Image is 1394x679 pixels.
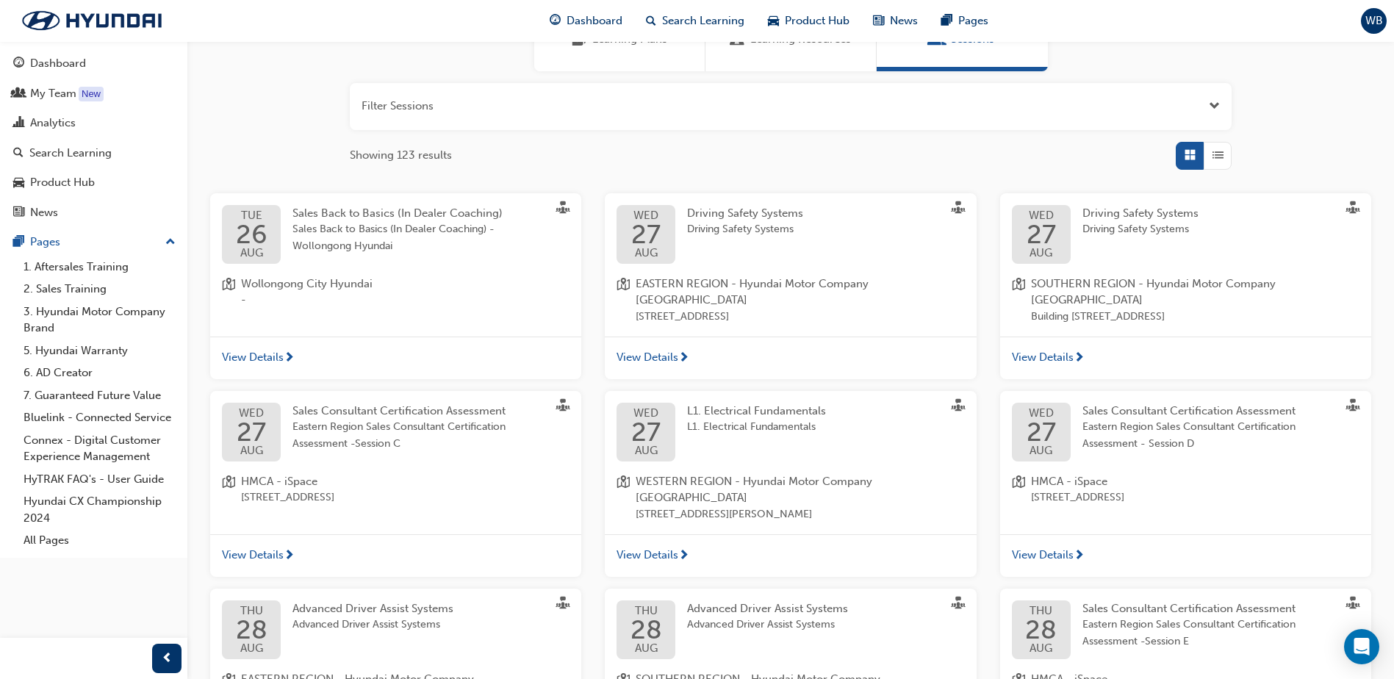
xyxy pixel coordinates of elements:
span: Building [STREET_ADDRESS] [1031,309,1359,326]
span: sessionType_FACE_TO_FACE-icon [952,201,965,218]
span: next-icon [1074,550,1085,563]
span: AUG [237,445,266,456]
span: next-icon [678,352,689,365]
span: EASTERN REGION - Hyundai Motor Company [GEOGRAPHIC_DATA] [636,276,964,309]
span: up-icon [165,233,176,252]
span: AUG [631,248,661,259]
span: Eastern Region Sales Consultant Certification Assessment -Session E [1082,617,1336,650]
span: AUG [1025,643,1057,654]
span: sessionType_FACE_TO_FACE-icon [1346,399,1359,415]
span: sessionType_FACE_TO_FACE-icon [1346,201,1359,218]
span: Driving Safety Systems [687,221,803,238]
span: Advanced Driver Assist Systems [292,602,453,615]
a: location-iconHMCA - iSpace[STREET_ADDRESS] [1012,473,1359,506]
span: Grid [1185,147,1196,164]
button: Pages [6,229,182,256]
div: Open Intercom Messenger [1344,629,1379,664]
span: AUG [1027,248,1056,259]
span: WED [631,210,661,221]
span: pages-icon [13,236,24,249]
span: Sales Consultant Certification Assessment [1082,602,1296,615]
span: Sales Consultant Certification Assessment [292,404,506,417]
span: AUG [631,445,661,456]
span: 28 [236,617,267,643]
span: WED [631,408,661,419]
a: WED27AUGDriving Safety SystemsDriving Safety Systems [1012,205,1359,264]
span: location-icon [1012,473,1025,506]
span: search-icon [13,147,24,160]
a: pages-iconPages [930,6,1000,36]
a: 1. Aftersales Training [18,256,182,279]
a: Hyundai CX Championship 2024 [18,490,182,529]
span: next-icon [284,550,295,563]
a: View Details [605,534,976,577]
span: pages-icon [941,12,952,30]
span: Eastern Region Sales Consultant Certification Assessment - Session D [1082,419,1336,452]
span: people-icon [13,87,24,101]
span: AUG [630,643,662,654]
span: WB [1365,12,1383,29]
a: WED27AUGL1. Electrical FundamentalsL1. Electrical Fundamentals [617,403,964,461]
a: View Details [210,337,581,379]
span: Sales Consultant Certification Assessment [1082,404,1296,417]
a: search-iconSearch Learning [634,6,756,36]
span: car-icon [768,12,779,30]
a: Dashboard [6,50,182,77]
a: location-iconEASTERN REGION - Hyundai Motor Company [GEOGRAPHIC_DATA][STREET_ADDRESS] [617,276,964,326]
span: HMCA - iSpace [241,473,334,490]
span: Wollongong City Hyundai [241,276,373,292]
span: WED [1027,408,1056,419]
button: Open the filter [1209,98,1220,115]
a: location-iconWESTERN REGION - Hyundai Motor Company [GEOGRAPHIC_DATA][STREET_ADDRESS][PERSON_NAME] [617,473,964,523]
span: next-icon [678,550,689,563]
span: 27 [1027,419,1056,445]
a: THU28AUGSales Consultant Certification AssessmentEastern Region Sales Consultant Certification As... [1012,600,1359,659]
span: 28 [1025,617,1057,643]
span: next-icon [284,352,295,365]
a: 5. Hyundai Warranty [18,339,182,362]
span: Eastern Region Sales Consultant Certification Assessment -Session C [292,419,546,452]
a: Search Learning [6,140,182,167]
span: AUG [236,248,267,259]
span: Driving Safety Systems [1082,206,1199,220]
span: chart-icon [13,117,24,130]
a: location-iconWollongong City Hyundai- [222,276,570,309]
span: Sales Back to Basics (In Dealer Coaching) [292,206,503,220]
span: HMCA - iSpace [1031,473,1124,490]
span: sessionType_FACE_TO_FACE-icon [556,201,570,218]
a: 3. Hyundai Motor Company Brand [18,301,182,339]
span: AUG [236,643,267,654]
div: Dashboard [30,55,86,72]
a: THU28AUGAdvanced Driver Assist SystemsAdvanced Driver Assist Systems [617,600,964,659]
img: Trak [7,5,176,36]
span: sessionType_FACE_TO_FACE-icon [1346,597,1359,613]
div: Tooltip anchor [79,87,104,101]
span: location-icon [222,473,235,506]
span: THU [1025,606,1057,617]
a: guage-iconDashboard [538,6,634,36]
a: News [6,199,182,226]
span: WESTERN REGION - Hyundai Motor Company [GEOGRAPHIC_DATA] [636,473,964,506]
span: news-icon [13,206,24,220]
span: location-icon [1012,276,1025,326]
a: View Details [605,337,976,379]
span: Dashboard [567,12,622,29]
span: guage-icon [550,12,561,30]
a: 7. Guaranteed Future Value [18,384,182,407]
span: View Details [222,547,284,564]
a: Product Hub [6,169,182,196]
a: location-iconHMCA - iSpace[STREET_ADDRESS] [222,473,570,506]
span: 27 [631,419,661,445]
span: TUE [236,210,267,221]
span: [STREET_ADDRESS] [1031,489,1124,506]
button: DashboardMy TeamAnalyticsSearch LearningProduct HubNews [6,47,182,229]
a: Analytics [6,109,182,137]
span: WED [237,408,266,419]
span: car-icon [13,176,24,190]
span: News [890,12,918,29]
span: THU [236,606,267,617]
a: WED27AUGSales Consultant Certification AssessmentEastern Region Sales Consultant Certification As... [222,403,570,461]
div: Product Hub [30,174,95,191]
